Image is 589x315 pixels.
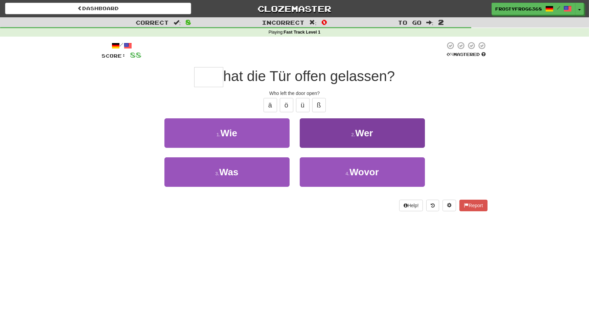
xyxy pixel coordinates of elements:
span: / [557,5,560,10]
span: 88 [130,51,142,59]
span: Incorrect [262,19,304,26]
span: Was [219,167,239,177]
span: 0 % [447,52,454,57]
button: ä [264,98,277,112]
button: 2.Wer [300,118,425,148]
button: Help! [399,200,423,211]
span: 8 [185,18,191,26]
small: 4 . [345,171,349,176]
span: Wie [221,128,237,138]
div: Who left the door open? [102,90,488,97]
span: Wovor [349,167,379,177]
button: ü [296,98,310,112]
button: 3.Was [164,157,290,187]
span: Correct [136,19,169,26]
strong: Fast Track Level 1 [284,30,321,35]
button: Round history (alt+y) [426,200,439,211]
button: 1.Wie [164,118,290,148]
div: / [102,41,142,50]
a: Clozemaster [201,3,387,15]
span: 2 [438,18,444,26]
div: Mastered [446,52,488,58]
small: 2 . [351,132,355,137]
span: To go [398,19,422,26]
span: 0 [321,18,327,26]
a: FrostyFrog6368 / [492,3,575,15]
span: Score: [102,53,126,59]
span: FrostyFrog6368 [495,6,542,12]
span: : [426,20,434,25]
small: 3 . [215,171,219,176]
span: : [174,20,181,25]
button: Report [459,200,487,211]
span: Wer [355,128,373,138]
small: 1 . [217,132,221,137]
button: ß [312,98,326,112]
button: ö [280,98,293,112]
span: hat die Tür offen gelassen? [223,68,395,84]
a: Dashboard [5,3,191,14]
span: : [309,20,317,25]
button: 4.Wovor [300,157,425,187]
